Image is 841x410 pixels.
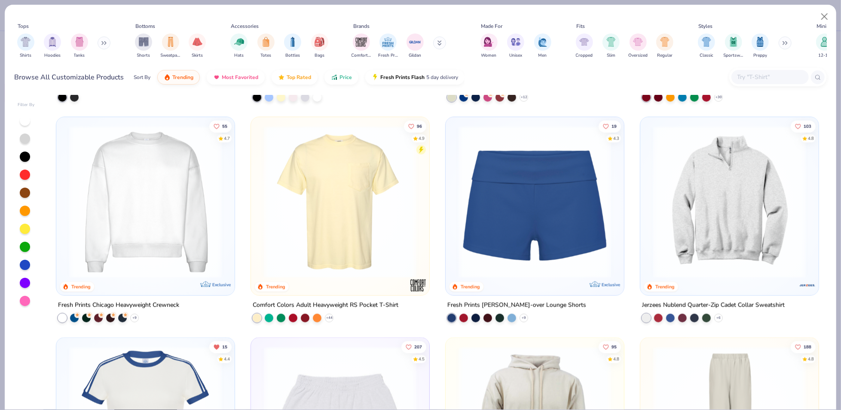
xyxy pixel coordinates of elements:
[223,135,229,142] div: 4.7
[454,126,615,278] img: d60be0fe-5443-43a1-ac7f-73f8b6aa2e6e
[222,74,258,81] span: Most Favorited
[230,33,248,59] div: filter for Hats
[382,36,395,49] img: Fresh Prints Image
[209,341,231,353] button: Unlike
[576,33,593,59] div: filter for Cropped
[209,120,231,132] button: Like
[660,37,670,47] img: Regular Image
[642,300,785,311] div: Jerzees Nublend Quarter-Zip Cadet Collar Sweatshirt
[287,74,311,81] span: Top Rated
[135,33,152,59] div: filter for Shorts
[576,52,593,59] span: Cropped
[311,33,328,59] div: filter for Bags
[538,52,547,59] span: Men
[615,126,777,278] img: 2b7564bd-f87b-4f7f-9c6b-7cf9a6c4e730
[44,33,61,59] div: filter for Hoodies
[222,124,227,128] span: 55
[192,52,203,59] span: Skirts
[716,316,721,321] span: + 6
[135,33,152,59] button: filter button
[65,126,226,278] img: 1358499d-a160-429c-9f1e-ad7a3dc244c9
[257,33,275,59] button: filter button
[193,37,202,47] img: Skirts Image
[607,52,615,59] span: Slim
[807,135,813,142] div: 4.8
[212,282,231,288] span: Exclusive
[407,33,424,59] button: filter button
[447,300,586,311] div: Fresh Prints [PERSON_NAME]-over Lounge Shorts
[753,52,767,59] span: Preppy
[20,52,31,59] span: Shirts
[378,33,398,59] div: filter for Fresh Prints
[257,33,275,59] div: filter for Totes
[576,22,585,30] div: Fits
[278,74,285,81] img: TopRated.gif
[602,282,620,288] span: Exclusive
[613,135,619,142] div: 4.3
[737,72,803,82] input: Try "T-Shirt"
[21,37,31,47] img: Shirts Image
[353,22,370,30] div: Brands
[418,356,424,362] div: 4.5
[132,316,137,321] span: + 9
[284,33,301,59] div: filter for Bottles
[44,33,61,59] button: filter button
[755,37,765,47] img: Preppy Image
[700,52,713,59] span: Classic
[534,33,551,59] button: filter button
[157,70,200,85] button: Trending
[534,33,551,59] div: filter for Men
[484,37,494,47] img: Women Image
[426,73,458,82] span: 5 day delivery
[172,74,193,81] span: Trending
[602,33,620,59] button: filter button
[260,126,421,278] img: 284e3bdb-833f-4f21-a3b0-720291adcbd9
[352,52,371,59] span: Comfort Colors
[803,345,811,349] span: 188
[699,22,713,30] div: Styles
[799,277,816,294] img: Jerzees logo
[315,52,324,59] span: Bags
[161,52,180,59] span: Sweatpants
[611,124,616,128] span: 19
[166,37,175,47] img: Sweatpants Image
[511,37,521,47] img: Unisex Image
[410,277,427,294] img: Comfort Colors logo
[380,74,425,81] span: Fresh Prints Flash
[136,22,156,30] div: Bottoms
[365,70,465,85] button: Fresh Prints Flash5 day delivery
[285,52,300,59] span: Bottles
[74,52,85,59] span: Tanks
[44,52,61,59] span: Hoodies
[161,33,180,59] button: filter button
[816,33,833,59] button: filter button
[820,37,829,47] img: 12-17 Image
[752,33,769,59] div: filter for Preppy
[817,22,841,30] div: Minimums
[606,37,616,47] img: Slim Image
[71,33,88,59] div: filter for Tanks
[407,33,424,59] div: filter for Gildan
[311,33,328,59] button: filter button
[355,36,368,49] img: Comfort Colors Image
[161,33,180,59] div: filter for Sweatpants
[598,120,621,132] button: Like
[234,37,244,47] img: Hats Image
[324,70,358,85] button: Price
[189,33,206,59] button: filter button
[602,33,620,59] div: filter for Slim
[315,37,324,47] img: Bags Image
[326,316,332,321] span: + 44
[613,356,619,362] div: 4.8
[656,33,673,59] button: filter button
[75,37,84,47] img: Tanks Image
[416,124,422,128] span: 96
[628,52,648,59] span: Oversized
[378,33,398,59] button: filter button
[17,33,34,59] button: filter button
[628,33,648,59] button: filter button
[58,300,179,311] div: Fresh Prints Chicago Heavyweight Crewneck
[649,126,810,278] img: ff4ddab5-f3f6-4a83-b930-260fe1a46572
[223,356,229,362] div: 4.4
[352,33,371,59] button: filter button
